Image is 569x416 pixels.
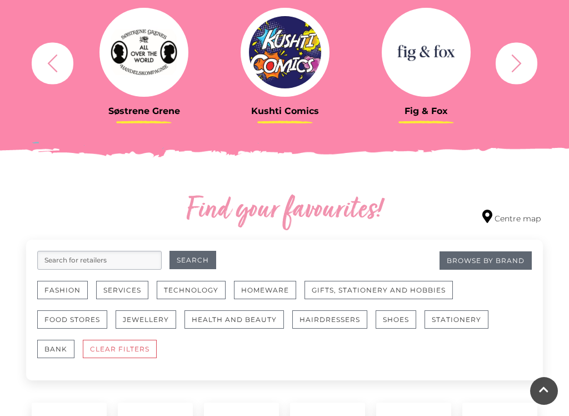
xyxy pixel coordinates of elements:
a: Gifts, Stationery and Hobbies [305,281,461,310]
button: Gifts, Stationery and Hobbies [305,281,453,299]
button: Services [96,281,148,299]
h3: Kushti Comics [223,106,347,116]
a: Hairdressers [292,310,376,340]
a: Fashion [37,281,96,310]
a: Søstrene Grene [82,8,206,116]
h3: Fig & Fox [364,106,488,116]
a: Technology [157,281,234,310]
a: Jewellery [116,310,184,340]
a: Food Stores [37,310,116,340]
h2: Find your favourites! [115,193,454,229]
button: Food Stores [37,310,107,329]
a: Fig & Fox [364,8,488,116]
button: Homeware [234,281,296,299]
h3: Søstrene Grene [82,106,206,116]
a: Services [96,281,157,310]
button: Hairdressers [292,310,367,329]
button: Search [169,251,216,269]
a: Shoes [376,310,425,340]
a: Kushti Comics [223,8,347,116]
button: Bank [37,340,74,358]
button: Health and Beauty [184,310,284,329]
a: Stationery [425,310,497,340]
a: Health and Beauty [184,310,292,340]
a: Centre map [482,210,541,225]
a: Bank [37,340,83,369]
button: Jewellery [116,310,176,329]
button: Fashion [37,281,88,299]
button: Shoes [376,310,416,329]
button: CLEAR FILTERS [83,340,157,358]
button: Stationery [425,310,488,329]
a: CLEAR FILTERS [83,340,165,369]
input: Search for retailers [37,251,162,270]
a: Homeware [234,281,305,310]
a: Browse By Brand [440,251,532,270]
button: Technology [157,281,226,299]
